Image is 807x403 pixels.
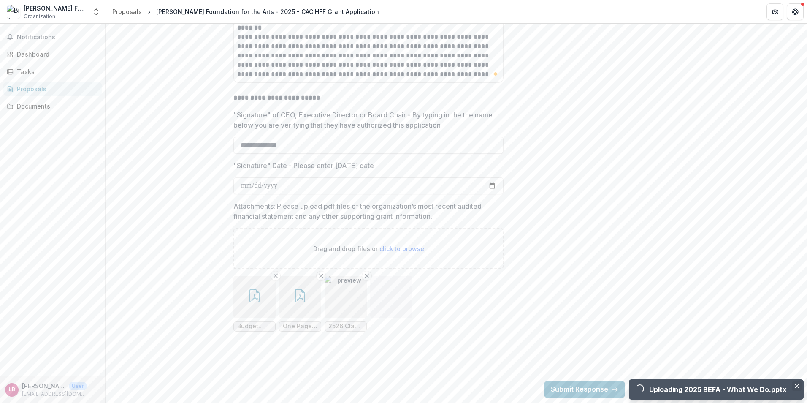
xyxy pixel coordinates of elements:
a: Proposals [3,82,102,96]
div: Remove FileOne Pager - CA 2526 FUN.pdf [279,276,321,332]
button: More [90,385,100,395]
div: Notifications-bottom-right [626,376,807,403]
div: Remove Filepreview2526 Class Acts Season Sponsorship Opportunities (1).png [325,276,367,332]
button: Get Help [787,3,804,20]
button: Close [792,381,802,391]
div: Remove FileBudget 2025-26 final.pdf [233,276,276,332]
div: Proposals [17,84,95,93]
div: Tasks [17,67,95,76]
a: Proposals [109,5,145,18]
img: Bill Edwards Foundation for the Arts [7,5,20,19]
button: Submit Response [544,381,625,398]
span: Budget 2025-26 final.pdf [237,323,272,330]
div: Lori Belvedere [9,387,15,392]
div: Documents [17,102,95,111]
div: Proposals [112,7,142,16]
button: Notifications [3,30,102,44]
button: Open entity switcher [90,3,102,20]
p: User [69,382,87,390]
span: 2526 Class Acts Season Sponsorship Opportunities (1).png [328,323,363,330]
p: [EMAIL_ADDRESS][DOMAIN_NAME] [22,390,87,398]
span: Notifications [17,34,98,41]
span: click to browse [379,245,424,252]
p: Drag and drop files or [313,244,424,253]
nav: breadcrumb [109,5,382,18]
p: "Signature" Date - Please enter [DATE] date [233,161,374,171]
p: Attachments: Please upload pdf files of the organization’s most recent audited financial statemen... [233,201,498,221]
button: Remove File [271,271,281,281]
div: Uploading 2025 BEFA - What We Do.pptx [649,384,787,395]
p: "Signature" of CEO, Executive Director or Board Chair - By typing in the the name below you are v... [233,110,498,130]
div: [PERSON_NAME] Foundation for the Arts - 2025 - CAC HFF Grant Application [156,7,379,16]
img: preview [325,276,367,318]
button: Remove File [362,271,372,281]
div: Dashboard [17,50,95,59]
div: [PERSON_NAME] Foundation for the Arts [24,4,87,13]
a: Dashboard [3,47,102,61]
p: [PERSON_NAME] [22,381,66,390]
span: Organization [24,13,55,20]
button: Remove File [316,271,326,281]
a: Tasks [3,65,102,79]
button: Partners [766,3,783,20]
a: Documents [3,99,102,113]
span: One Pager - CA 2526 FUN.pdf [283,323,317,330]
